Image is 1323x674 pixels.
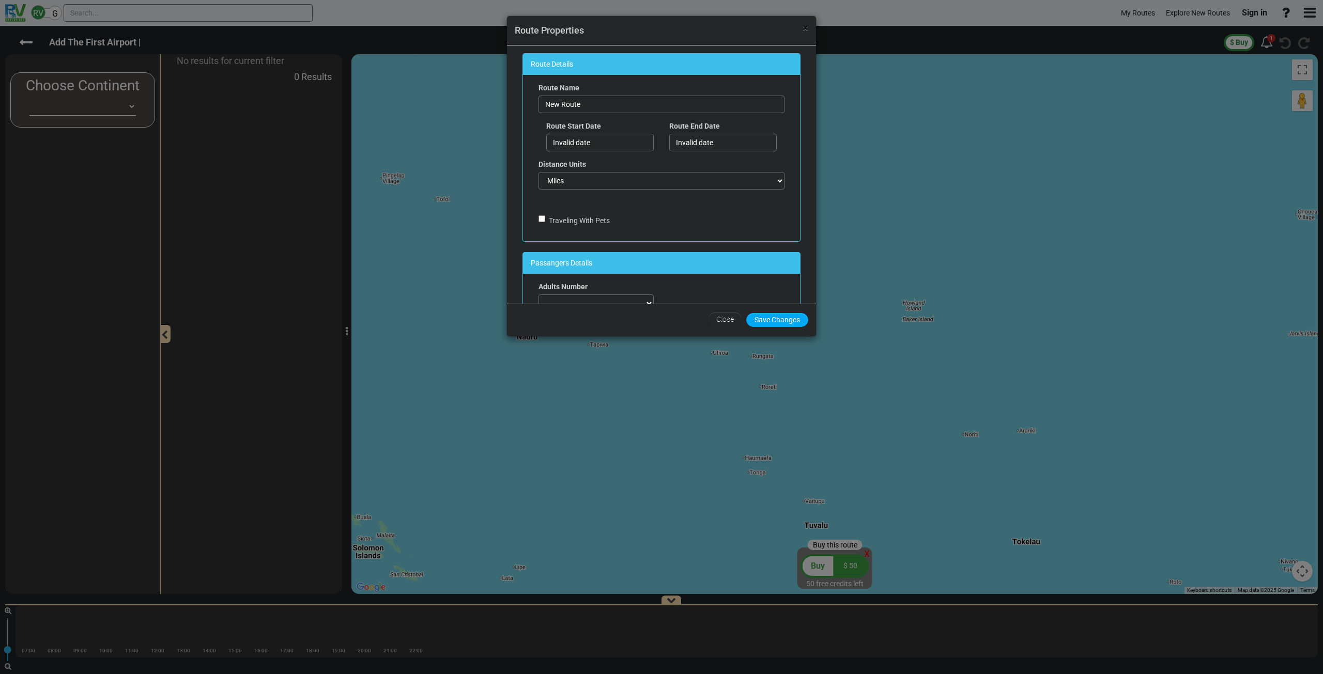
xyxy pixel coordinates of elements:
button: Close [708,312,742,326]
span: × [803,22,808,34]
label: Route Start Date [546,121,601,131]
input: Route Name [539,96,784,113]
label: Route Name [539,83,579,93]
span: Traveling With Pets [549,216,610,225]
div: Route Details [523,54,800,75]
button: Close [803,23,808,34]
label: Route End Date [669,121,720,131]
input: Traveling With Pets [539,215,545,222]
button: Save Changes [746,313,808,327]
label: Distance Units [539,159,586,169]
div: Passangers Details [523,253,800,274]
h4: Route Properties [515,24,808,37]
label: Adults Number [539,281,588,292]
